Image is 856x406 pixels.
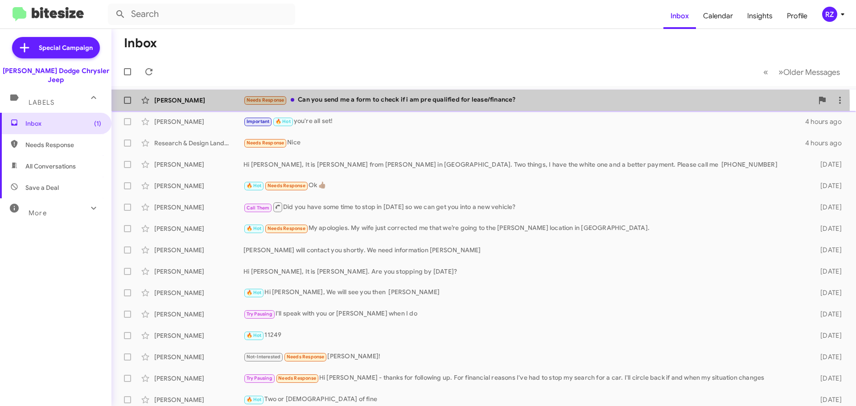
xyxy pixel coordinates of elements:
span: Labels [29,98,54,107]
a: Calendar [696,3,740,29]
span: 🔥 Hot [247,226,262,231]
div: [PERSON_NAME] [154,160,243,169]
div: [PERSON_NAME] [154,117,243,126]
div: [DATE] [806,310,849,319]
div: Can you send me a form to check if i am pre qualified for lease/finance? [243,95,813,105]
span: » [778,66,783,78]
div: [DATE] [806,374,849,383]
div: Ok 👍🏾 [243,180,806,191]
span: Needs Response [247,140,284,146]
span: 🔥 Hot [247,290,262,295]
span: Needs Response [247,97,284,103]
a: Inbox [663,3,696,29]
span: Call Them [247,205,270,211]
div: [DATE] [806,395,849,404]
div: RZ [822,7,837,22]
div: [PERSON_NAME] [154,224,243,233]
div: Nice [243,138,805,148]
span: 🔥 Hot [247,183,262,189]
div: [DATE] [806,181,849,190]
div: [PERSON_NAME] [154,331,243,340]
div: Hi [PERSON_NAME], We will see you then [PERSON_NAME] [243,287,806,298]
span: All Conversations [25,162,76,171]
div: [PERSON_NAME] [154,288,243,297]
div: [DATE] [806,353,849,361]
span: 🔥 Hot [276,119,291,124]
h1: Inbox [124,36,157,50]
span: Needs Response [267,183,305,189]
div: [DATE] [806,246,849,254]
div: [PERSON_NAME] [154,246,243,254]
span: Special Campaign [39,43,93,52]
div: Hi [PERSON_NAME], It is [PERSON_NAME]. Are you stopping by [DATE]? [243,267,806,276]
div: [PERSON_NAME] [154,181,243,190]
div: Did you have some time to stop in [DATE] so we can get you into a new vehicle? [243,201,806,213]
span: Try Pausing [247,311,272,317]
div: [PERSON_NAME] will contact you shortly. We need information [PERSON_NAME] [243,246,806,254]
a: Insights [740,3,780,29]
div: [PERSON_NAME] [154,395,243,404]
div: [DATE] [806,288,849,297]
div: [DATE] [806,203,849,212]
a: Profile [780,3,815,29]
div: [PERSON_NAME]! [243,352,806,362]
button: Previous [758,63,774,81]
input: Search [108,4,295,25]
span: 🔥 Hot [247,397,262,402]
span: More [29,209,47,217]
span: « [763,66,768,78]
span: Not-Interested [247,354,281,360]
span: Try Pausing [247,375,272,381]
div: Research & Design Landscape Llc [154,139,243,148]
div: you're all set! [243,116,805,127]
a: Special Campaign [12,37,100,58]
span: Important [247,119,270,124]
div: [PERSON_NAME] [154,267,243,276]
div: [DATE] [806,267,849,276]
div: Hi [PERSON_NAME], It is [PERSON_NAME] from [PERSON_NAME] in [GEOGRAPHIC_DATA]. Two things, I have... [243,160,806,169]
div: [DATE] [806,331,849,340]
span: Needs Response [267,226,305,231]
span: (1) [94,119,101,128]
div: My apologies. My wife just corrected me that we’re going to the [PERSON_NAME] location in [GEOGRA... [243,223,806,234]
span: 🔥 Hot [247,332,262,338]
div: [PERSON_NAME] [154,310,243,319]
div: [DATE] [806,160,849,169]
nav: Page navigation example [758,63,845,81]
div: 4 hours ago [805,117,849,126]
span: Needs Response [287,354,325,360]
div: [PERSON_NAME] [154,353,243,361]
div: Hi [PERSON_NAME] - thanks for following up. For financial reasons I've had to stop my search for ... [243,373,806,383]
span: Inbox [25,119,101,128]
button: RZ [815,7,846,22]
div: I'll speak with you or [PERSON_NAME] when I do [243,309,806,319]
div: 11249 [243,330,806,340]
div: 4 hours ago [805,139,849,148]
div: [DATE] [806,224,849,233]
div: [PERSON_NAME] [154,374,243,383]
div: [PERSON_NAME] [154,96,243,105]
span: Save a Deal [25,183,59,192]
span: Needs Response [25,140,101,149]
button: Next [773,63,845,81]
div: [PERSON_NAME] [154,203,243,212]
span: Older Messages [783,67,840,77]
span: Needs Response [278,375,316,381]
div: Two or [DEMOGRAPHIC_DATA] of fine [243,394,806,405]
